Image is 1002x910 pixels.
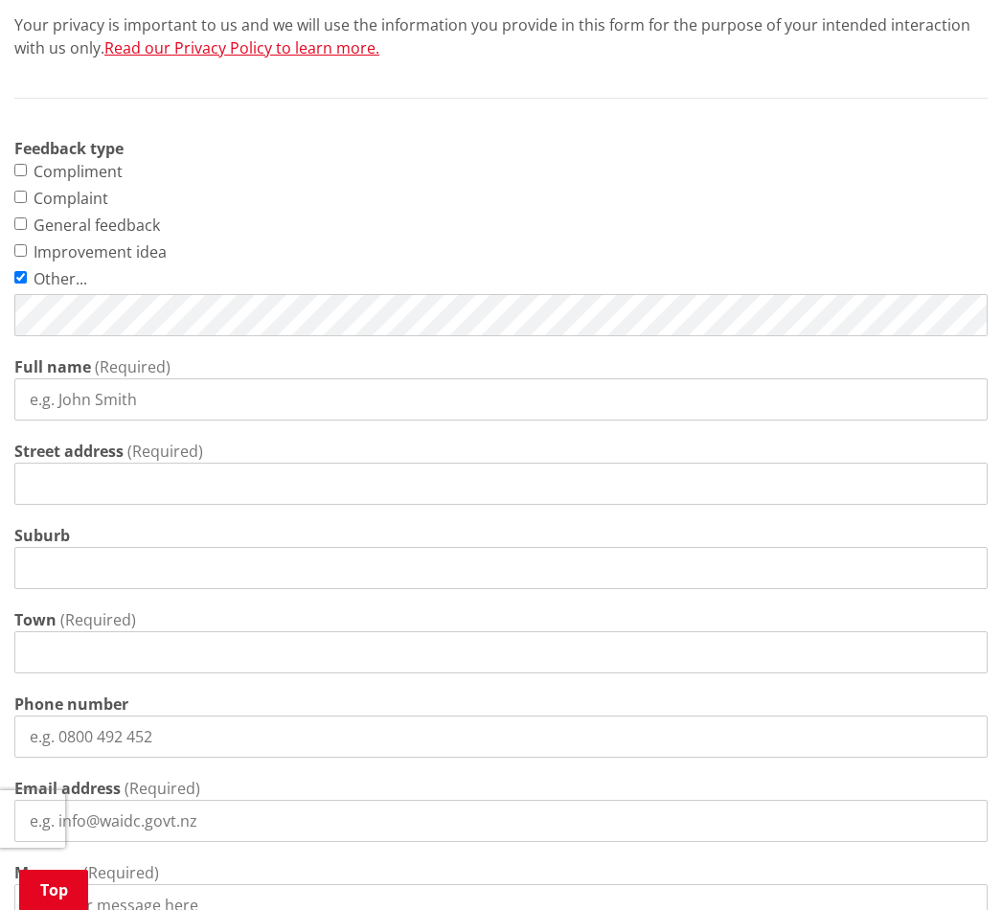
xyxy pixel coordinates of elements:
span: (Required) [95,356,171,377]
label: Street address [14,440,124,463]
label: General feedback [34,214,160,237]
input: e.g. John Smith [14,378,988,421]
label: Email address [14,777,121,800]
span: (Required) [127,441,203,462]
iframe: Messenger Launcher [914,830,983,899]
span: (Required) [83,862,159,883]
label: Message [14,861,80,884]
a: Top [19,870,88,910]
input: e.g. info@waidc.govt.nz [14,800,988,842]
a: Read our Privacy Policy to learn more. [104,37,379,58]
label: Complaint [34,187,108,210]
span: (Required) [60,609,136,630]
label: Full name [14,355,91,378]
label: Other... [34,267,87,290]
label: Phone number [14,693,128,716]
strong: Feedback type [14,137,124,160]
span: (Required) [125,778,200,799]
label: Town [14,608,57,631]
p: Your privacy is important to us and we will use the information you provide in this form for the ... [14,13,988,59]
input: e.g. 0800 492 452 [14,716,988,758]
label: Compliment [34,160,123,183]
label: Improvement idea [34,240,167,263]
label: Suburb [14,524,70,547]
input: Other option [14,294,988,336]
